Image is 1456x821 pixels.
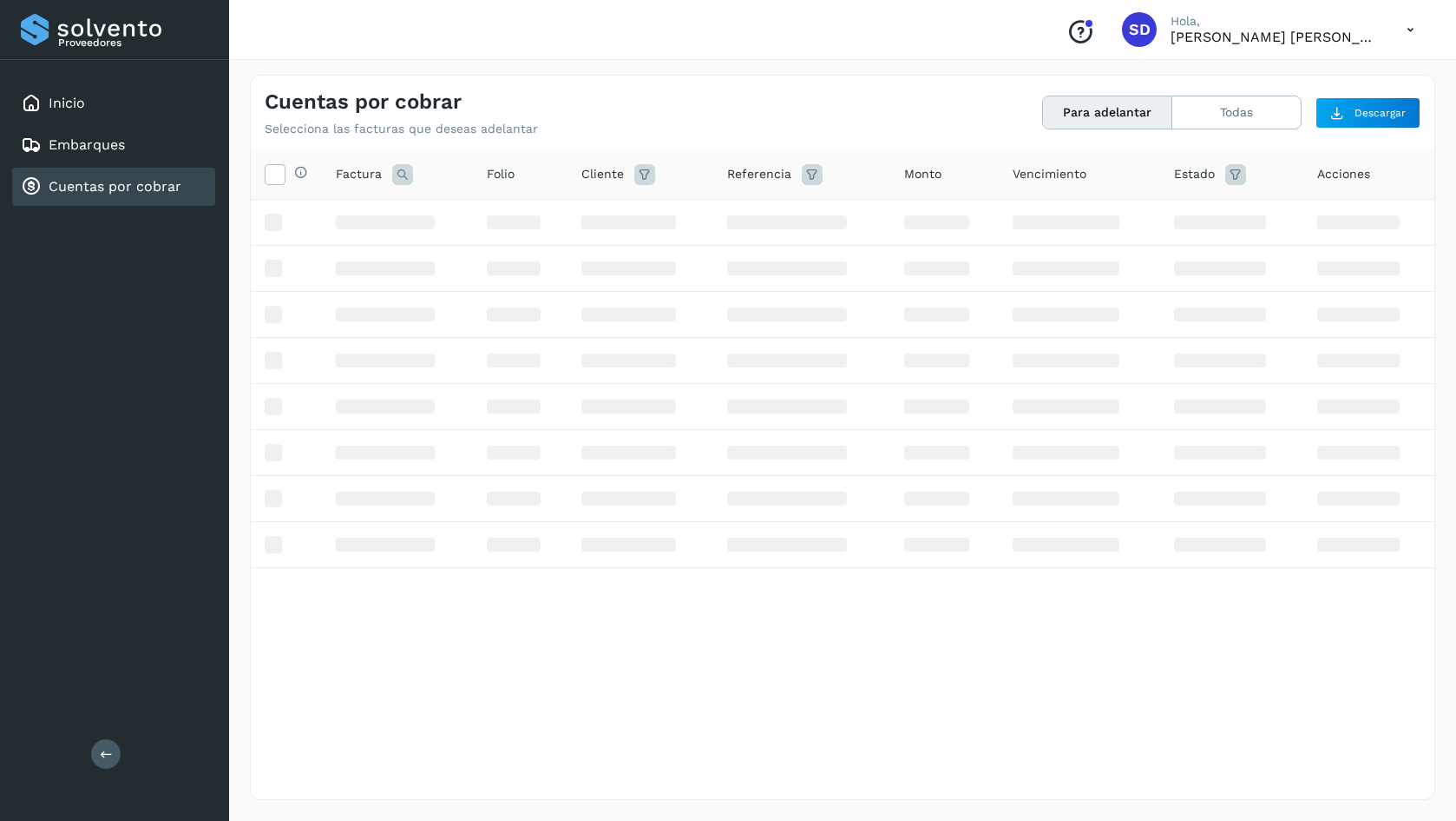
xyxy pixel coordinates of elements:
[12,126,215,164] div: Embarques
[49,95,85,111] a: Inicio
[581,165,624,183] span: Cliente
[1354,105,1406,121] span: Descargar
[58,36,208,49] p: Proveedores
[49,136,125,153] a: Embarques
[265,122,538,136] p: Selecciona las facturas que deseas adelantar
[336,165,382,183] span: Factura
[1013,165,1086,183] span: Vencimiento
[12,168,215,206] div: Cuentas por cobrar
[1315,97,1420,129] button: Descargar
[1172,96,1301,129] button: Todas
[1171,29,1379,45] p: Sergio David Rojas Mote
[727,165,791,183] span: Referencia
[1317,165,1370,183] span: Acciones
[1174,165,1215,183] span: Estado
[265,89,462,115] h4: Cuentas por cobrar
[904,165,941,183] span: Monto
[487,165,515,183] span: Folio
[12,84,215,122] div: Inicio
[49,178,181,195] a: Cuentas por cobrar
[1171,14,1379,29] p: Hola,
[1043,96,1172,129] button: Para adelantar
